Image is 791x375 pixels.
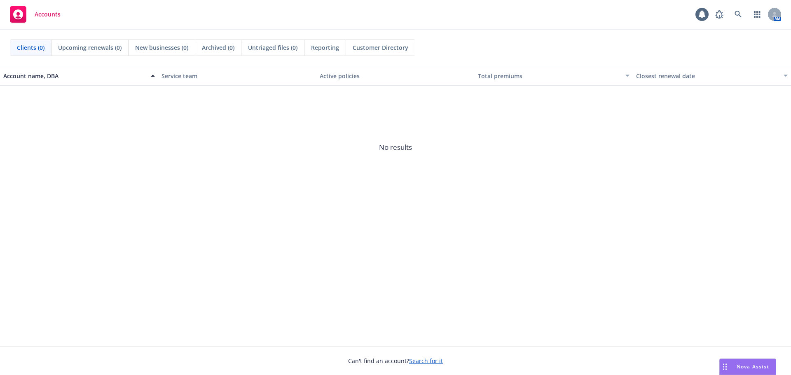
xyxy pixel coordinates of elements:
span: Customer Directory [353,43,408,52]
span: Clients (0) [17,43,44,52]
a: Accounts [7,3,64,26]
div: Account name, DBA [3,72,146,80]
div: Service team [161,72,313,80]
span: New businesses (0) [135,43,188,52]
button: Total premiums [475,66,633,86]
span: Archived (0) [202,43,234,52]
span: Accounts [35,11,61,18]
a: Search for it [409,357,443,365]
button: Active policies [316,66,475,86]
button: Closest renewal date [633,66,791,86]
span: Upcoming renewals (0) [58,43,122,52]
div: Drag to move [720,359,730,375]
button: Nova Assist [719,359,776,375]
a: Search [730,6,747,23]
span: Can't find an account? [348,356,443,365]
div: Active policies [320,72,471,80]
a: Report a Bug [711,6,728,23]
span: Reporting [311,43,339,52]
span: Untriaged files (0) [248,43,297,52]
a: Switch app [749,6,765,23]
div: Closest renewal date [636,72,779,80]
button: Service team [158,66,316,86]
span: Nova Assist [737,363,769,370]
div: Total premiums [478,72,620,80]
